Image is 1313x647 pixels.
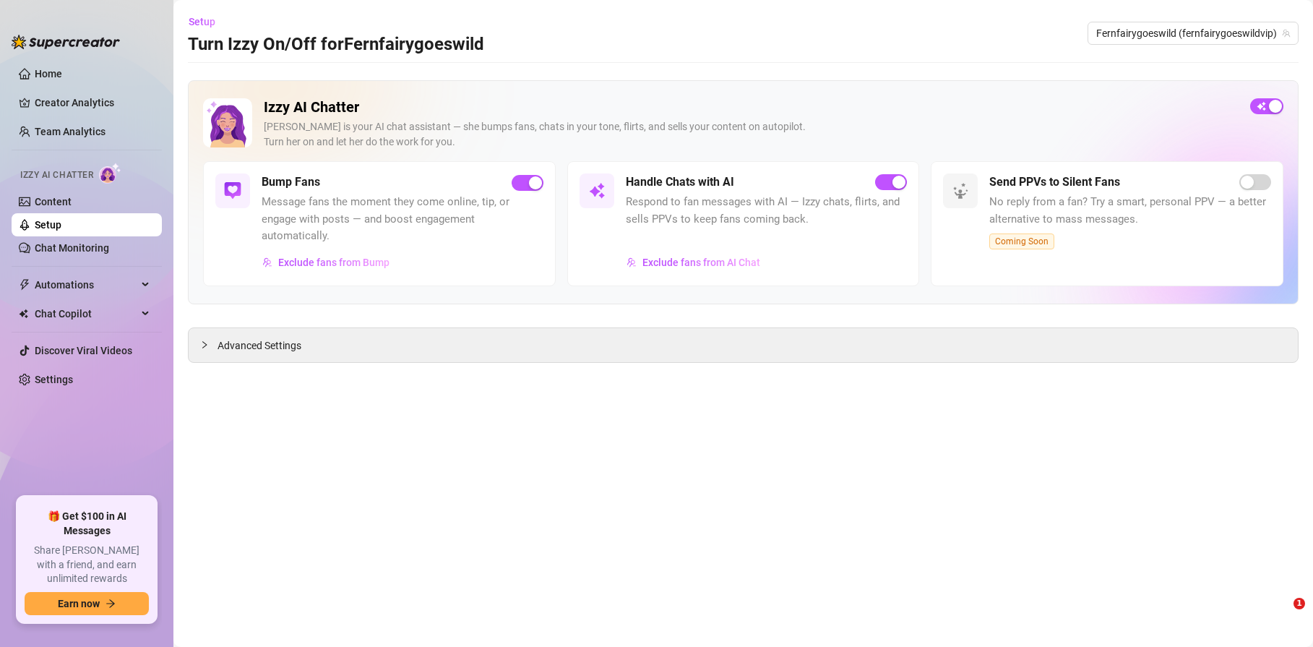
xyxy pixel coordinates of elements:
span: Automations [35,273,137,296]
span: Chat Copilot [35,302,137,325]
img: svg%3e [262,257,272,267]
a: Home [35,68,62,80]
a: Creator Analytics [35,91,150,114]
span: Exclude fans from Bump [278,257,389,268]
a: Discover Viral Videos [35,345,132,356]
h5: Bump Fans [262,173,320,191]
span: Respond to fan messages with AI — Izzy chats, flirts, and sells PPVs to keep fans coming back. [626,194,908,228]
span: Earn now [58,598,100,609]
img: logo-BBDzfeDw.svg [12,35,120,49]
img: AI Chatter [99,163,121,184]
a: Team Analytics [35,126,106,137]
span: thunderbolt [19,279,30,291]
button: Earn nowarrow-right [25,592,149,615]
span: Exclude fans from AI Chat [642,257,760,268]
span: Message fans the moment they come online, tip, or engage with posts — and boost engagement automa... [262,194,543,245]
span: collapsed [200,340,209,349]
button: Exclude fans from Bump [262,251,390,274]
img: Izzy AI Chatter [203,98,252,147]
iframe: Intercom live chat [1264,598,1299,633]
img: svg%3e [224,182,241,200]
span: 🎁 Get $100 in AI Messages [25,510,149,538]
h5: Handle Chats with AI [626,173,734,191]
img: svg%3e [627,257,637,267]
img: svg%3e [588,182,606,200]
span: No reply from a fan? Try a smart, personal PPV — a better alternative to mass messages. [989,194,1271,228]
img: svg%3e [952,182,969,200]
img: Chat Copilot [19,309,28,319]
h3: Turn Izzy On/Off for Fernfairygoeswild [188,33,484,56]
button: Exclude fans from AI Chat [626,251,761,274]
a: Settings [35,374,73,385]
h5: Send PPVs to Silent Fans [989,173,1120,191]
span: Izzy AI Chatter [20,168,93,182]
span: Share [PERSON_NAME] with a friend, and earn unlimited rewards [25,544,149,586]
a: Chat Monitoring [35,242,109,254]
span: Setup [189,16,215,27]
a: Content [35,196,72,207]
span: Coming Soon [989,233,1054,249]
span: 1 [1293,598,1305,609]
span: arrow-right [106,599,116,609]
span: Advanced Settings [218,338,301,354]
div: [PERSON_NAME] is your AI chat assistant — she bumps fans, chats in your tone, flirts, and sells y... [264,119,1239,150]
a: Setup [35,219,61,231]
div: collapsed [200,337,218,353]
span: team [1282,29,1291,38]
span: Fernfairygoeswild (fernfairygoeswildvip) [1096,22,1290,44]
button: Setup [188,10,227,33]
h2: Izzy AI Chatter [264,98,1239,116]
